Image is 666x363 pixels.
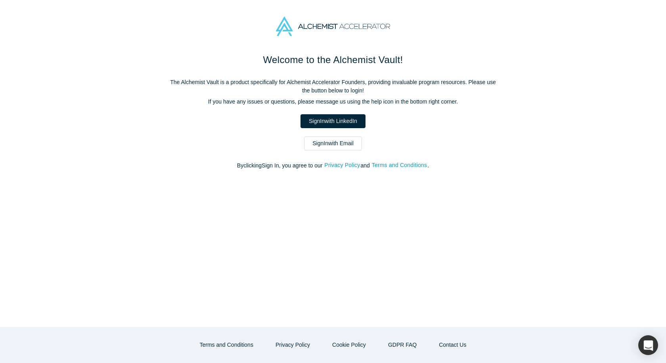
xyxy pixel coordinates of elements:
[267,338,318,352] button: Privacy Policy
[324,161,360,170] button: Privacy Policy
[371,161,428,170] button: Terms and Conditions
[431,338,475,352] button: Contact Us
[300,114,365,128] a: SignInwith LinkedIn
[304,136,362,150] a: SignInwith Email
[166,161,499,170] p: By clicking Sign In , you agree to our and .
[276,17,390,36] img: Alchemist Accelerator Logo
[380,338,425,352] a: GDPR FAQ
[166,53,499,67] h1: Welcome to the Alchemist Vault!
[324,338,374,352] button: Cookie Policy
[166,98,499,106] p: If you have any issues or questions, please message us using the help icon in the bottom right co...
[166,78,499,95] p: The Alchemist Vault is a product specifically for Alchemist Accelerator Founders, providing inval...
[191,338,262,352] button: Terms and Conditions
